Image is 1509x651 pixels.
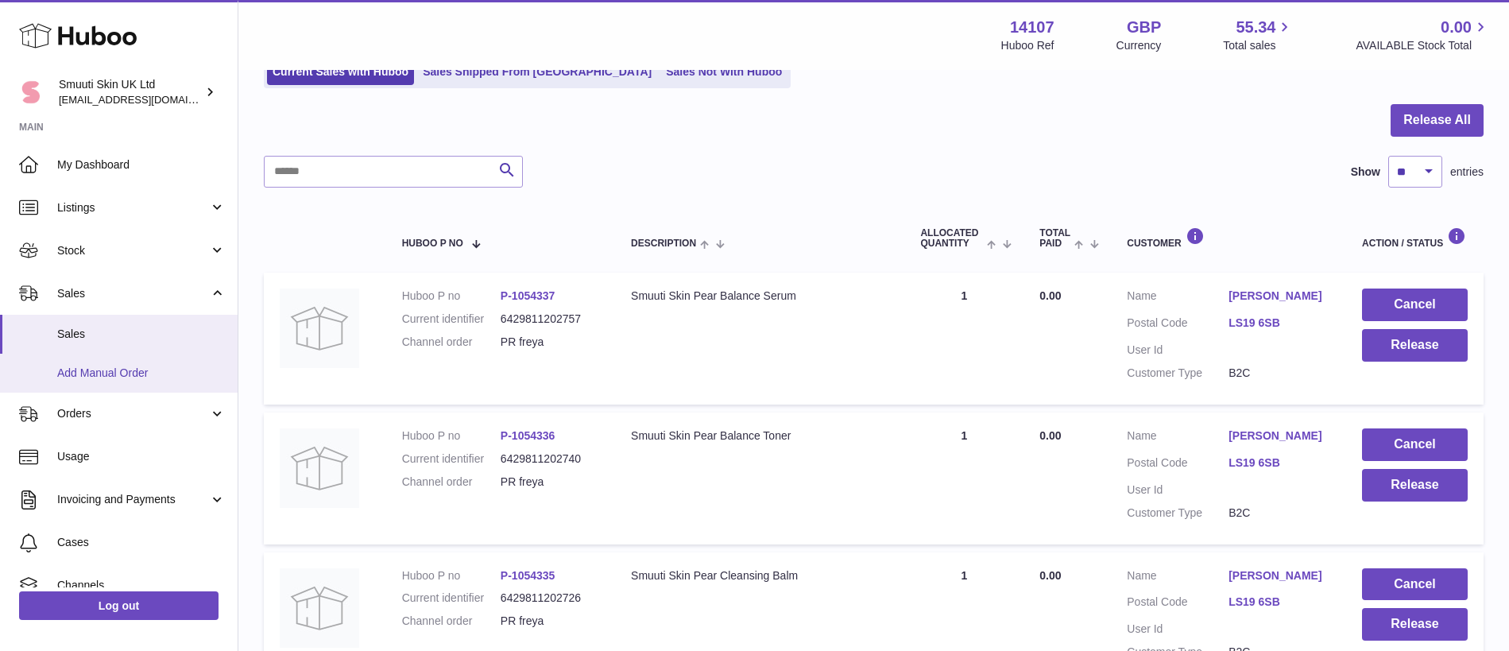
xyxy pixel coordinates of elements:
dt: Huboo P no [402,568,501,583]
div: Currency [1116,38,1162,53]
a: Sales Not With Huboo [660,59,787,85]
span: [EMAIL_ADDRESS][DOMAIN_NAME] [59,93,234,106]
a: P-1054336 [501,429,555,442]
span: 0.00 [1039,289,1061,302]
dt: Current identifier [402,312,501,327]
span: entries [1450,165,1484,180]
dd: 6429811202740 [501,451,599,467]
dt: Current identifier [402,591,501,606]
span: AVAILABLE Stock Total [1356,38,1490,53]
a: Log out [19,591,219,620]
a: LS19 6SB [1228,595,1330,610]
span: 0.00 [1441,17,1472,38]
dt: Name [1127,289,1228,308]
dd: PR freya [501,475,599,490]
a: P-1054337 [501,289,555,302]
button: Release [1362,469,1468,502]
dt: Postal Code [1127,595,1228,614]
dt: Channel order [402,335,501,350]
strong: GBP [1127,17,1161,38]
span: Channels [57,578,226,593]
img: no-photo.jpg [280,428,359,508]
a: [PERSON_NAME] [1228,568,1330,583]
div: Action / Status [1362,227,1468,249]
span: Invoicing and Payments [57,492,209,507]
div: Smuuti Skin Pear Balance Serum [631,289,888,304]
a: [PERSON_NAME] [1228,289,1330,304]
span: Add Manual Order [57,366,226,381]
a: Current Sales with Huboo [267,59,414,85]
label: Show [1351,165,1380,180]
span: Usage [57,449,226,464]
dt: User Id [1127,482,1228,498]
span: Description [631,238,696,249]
dt: Channel order [402,475,501,490]
img: no-photo.jpg [280,289,359,368]
button: Release [1362,608,1468,641]
dd: B2C [1228,506,1330,521]
dt: Postal Code [1127,455,1228,475]
a: P-1054335 [501,569,555,582]
dd: PR freya [501,614,599,629]
span: ALLOCATED Quantity [920,228,983,249]
button: Cancel [1362,568,1468,601]
strong: 14107 [1010,17,1054,38]
dt: Customer Type [1127,366,1228,381]
span: Huboo P no [402,238,463,249]
span: 0.00 [1039,569,1061,582]
dd: 6429811202726 [501,591,599,606]
a: [PERSON_NAME] [1228,428,1330,444]
span: Sales [57,286,209,301]
dt: Channel order [402,614,501,629]
span: Orders [57,406,209,421]
img: tomi@beautyko.fi [19,80,43,104]
div: Smuuti Skin Pear Cleansing Balm [631,568,888,583]
div: Huboo Ref [1001,38,1054,53]
img: no-photo.jpg [280,568,359,648]
a: LS19 6SB [1228,455,1330,471]
span: Total sales [1223,38,1294,53]
div: Smuuti Skin UK Ltd [59,77,202,107]
span: Total paid [1039,228,1070,249]
dt: Name [1127,568,1228,587]
div: Customer [1127,227,1330,249]
td: 1 [904,413,1023,544]
span: 55.34 [1236,17,1275,38]
dt: Huboo P no [402,428,501,444]
a: Sales Shipped From [GEOGRAPHIC_DATA] [417,59,657,85]
button: Release All [1391,104,1484,137]
td: 1 [904,273,1023,405]
a: 55.34 Total sales [1223,17,1294,53]
dt: Current identifier [402,451,501,467]
dt: User Id [1127,343,1228,358]
dd: 6429811202757 [501,312,599,327]
button: Cancel [1362,428,1468,461]
span: My Dashboard [57,157,226,172]
a: LS19 6SB [1228,316,1330,331]
dt: Postal Code [1127,316,1228,335]
dt: Huboo P no [402,289,501,304]
span: Sales [57,327,226,342]
div: Smuuti Skin Pear Balance Toner [631,428,888,444]
button: Cancel [1362,289,1468,321]
dd: B2C [1228,366,1330,381]
dt: Name [1127,428,1228,448]
span: Stock [57,243,209,258]
dt: Customer Type [1127,506,1228,521]
button: Release [1362,329,1468,362]
span: 0.00 [1039,429,1061,442]
dt: User Id [1127,622,1228,637]
span: Cases [57,535,226,550]
a: 0.00 AVAILABLE Stock Total [1356,17,1490,53]
span: Listings [57,200,209,215]
dd: PR freya [501,335,599,350]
